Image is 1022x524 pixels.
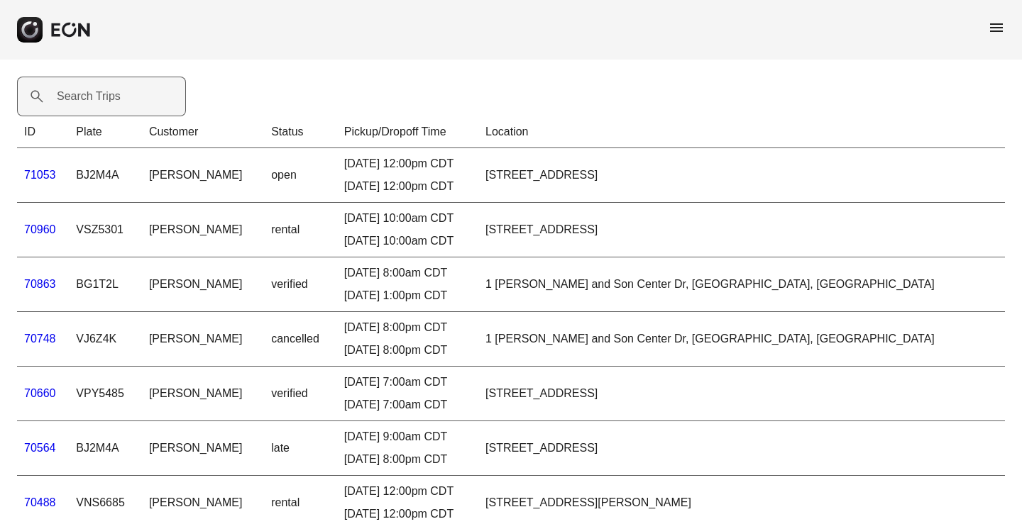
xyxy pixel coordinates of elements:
td: BG1T2L [69,257,142,312]
th: Customer [142,116,264,148]
td: [PERSON_NAME] [142,203,264,257]
td: verified [264,367,337,421]
div: [DATE] 10:00am CDT [344,210,471,227]
div: [DATE] 12:00pm CDT [344,483,471,500]
td: BJ2M4A [69,421,142,476]
td: [PERSON_NAME] [142,312,264,367]
td: 1 [PERSON_NAME] and Son Center Dr, [GEOGRAPHIC_DATA], [GEOGRAPHIC_DATA] [478,312,1005,367]
th: Location [478,116,1005,148]
td: [STREET_ADDRESS] [478,203,1005,257]
a: 70488 [24,496,56,508]
a: 71053 [24,169,56,181]
th: Plate [69,116,142,148]
div: [DATE] 12:00pm CDT [344,155,471,172]
div: [DATE] 12:00pm CDT [344,506,471,523]
a: 70748 [24,333,56,345]
div: [DATE] 8:00pm CDT [344,342,471,359]
div: [DATE] 8:00pm CDT [344,451,471,468]
div: [DATE] 8:00am CDT [344,264,471,281]
td: late [264,421,337,476]
td: BJ2M4A [69,148,142,203]
td: [STREET_ADDRESS] [478,148,1005,203]
td: [STREET_ADDRESS] [478,421,1005,476]
td: cancelled [264,312,337,367]
td: [PERSON_NAME] [142,421,264,476]
td: [PERSON_NAME] [142,148,264,203]
td: VJ6Z4K [69,312,142,367]
th: Status [264,116,337,148]
a: 70660 [24,387,56,399]
td: open [264,148,337,203]
span: menu [988,19,1005,36]
div: [DATE] 1:00pm CDT [344,287,471,304]
div: [DATE] 9:00am CDT [344,428,471,445]
div: [DATE] 10:00am CDT [344,233,471,250]
td: VSZ5301 [69,203,142,257]
td: rental [264,203,337,257]
td: [PERSON_NAME] [142,257,264,312]
td: [STREET_ADDRESS] [478,367,1005,421]
td: VPY5485 [69,367,142,421]
label: Search Trips [57,88,121,105]
td: 1 [PERSON_NAME] and Son Center Dr, [GEOGRAPHIC_DATA], [GEOGRAPHIC_DATA] [478,257,1005,312]
td: verified [264,257,337,312]
div: [DATE] 7:00am CDT [344,396,471,413]
a: 70863 [24,278,56,290]
div: [DATE] 12:00pm CDT [344,178,471,195]
div: [DATE] 8:00pm CDT [344,319,471,336]
th: ID [17,116,69,148]
a: 70564 [24,442,56,454]
th: Pickup/Dropoff Time [337,116,478,148]
td: [PERSON_NAME] [142,367,264,421]
a: 70960 [24,223,56,235]
div: [DATE] 7:00am CDT [344,374,471,391]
